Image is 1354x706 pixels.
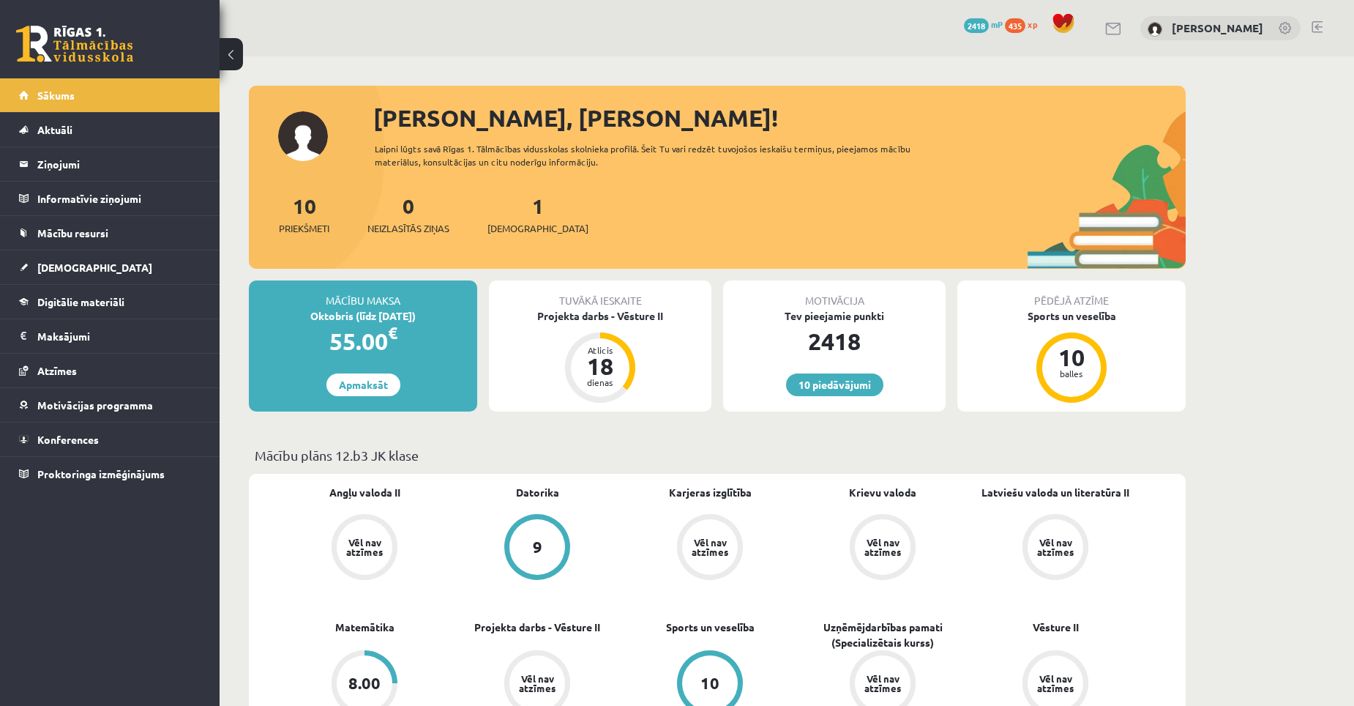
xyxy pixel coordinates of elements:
div: Pēdējā atzīme [957,280,1186,308]
a: Latviešu valoda un literatūra II [981,485,1129,500]
a: 10Priekšmeti [279,193,329,236]
a: Karjeras izglītība [669,485,752,500]
div: Atlicis [578,346,622,354]
a: Vēsture II [1033,620,1079,635]
div: Tev pieejamie punkti [723,308,946,324]
a: Konferences [19,423,201,456]
img: Edvards Pavļenko [1148,22,1162,37]
a: Vēl nav atzīmes [278,514,451,583]
div: 9 [533,539,542,555]
a: 0Neizlasītās ziņas [367,193,449,236]
a: 2418 mP [964,18,1003,30]
a: Vēl nav atzīmes [796,514,969,583]
a: Ziņojumi [19,147,201,181]
a: Apmaksāt [326,374,400,396]
span: Motivācijas programma [37,398,153,412]
a: Projekta darbs - Vēsture II [474,620,600,635]
span: Mācību resursi [37,226,108,239]
div: 55.00 [249,324,477,359]
a: Uzņēmējdarbības pamati (Specializētais kurss) [796,620,969,650]
a: Vēl nav atzīmes [624,514,796,583]
span: € [388,322,397,343]
div: Oktobris (līdz [DATE]) [249,308,477,324]
a: Projekta darbs - Vēsture II Atlicis 18 dienas [489,308,711,405]
div: Vēl nav atzīmes [862,538,903,557]
div: Sports un veselība [957,308,1186,324]
span: Priekšmeti [279,221,329,236]
span: [DEMOGRAPHIC_DATA] [37,261,152,274]
span: Konferences [37,433,99,446]
a: Sports un veselība 10 balles [957,308,1186,405]
div: 10 [700,675,719,691]
div: Mācību maksa [249,280,477,308]
a: Digitālie materiāli [19,285,201,319]
a: Atzīmes [19,354,201,387]
a: Datorika [516,485,559,500]
a: [PERSON_NAME] [1172,21,1263,35]
div: Vēl nav atzīmes [517,674,558,693]
a: Maksājumi [19,319,201,353]
div: Tuvākā ieskaite [489,280,711,308]
span: Proktoringa izmēģinājums [37,467,165,480]
span: xp [1028,18,1037,30]
div: [PERSON_NAME], [PERSON_NAME]! [373,100,1186,135]
div: 10 [1050,346,1093,369]
span: 435 [1005,18,1025,33]
a: Informatīvie ziņojumi [19,182,201,215]
a: 435 xp [1005,18,1044,30]
legend: Informatīvie ziņojumi [37,182,201,215]
div: Motivācija [723,280,946,308]
p: Mācību plāns 12.b3 JK klase [255,445,1180,465]
span: [DEMOGRAPHIC_DATA] [487,221,588,236]
a: 10 piedāvājumi [786,374,883,396]
div: Vēl nav atzīmes [1035,538,1076,557]
a: Angļu valoda II [329,485,400,500]
a: Vēl nav atzīmes [969,514,1142,583]
div: 18 [578,354,622,378]
legend: Ziņojumi [37,147,201,181]
a: Sākums [19,78,201,112]
span: Sākums [37,89,75,102]
div: dienas [578,378,622,387]
span: Aktuāli [37,123,72,136]
a: Mācību resursi [19,216,201,250]
div: 8.00 [348,675,381,691]
div: Projekta darbs - Vēsture II [489,308,711,324]
a: Aktuāli [19,113,201,146]
span: Atzīmes [37,364,77,377]
div: balles [1050,369,1093,378]
div: Vēl nav atzīmes [344,538,385,557]
div: Vēl nav atzīmes [1035,674,1076,693]
div: 2418 [723,324,946,359]
a: 1[DEMOGRAPHIC_DATA] [487,193,588,236]
legend: Maksājumi [37,319,201,353]
span: 2418 [964,18,989,33]
a: Rīgas 1. Tālmācības vidusskola [16,26,133,62]
a: 9 [451,514,624,583]
a: Krievu valoda [849,485,916,500]
a: Proktoringa izmēģinājums [19,457,201,491]
span: Digitālie materiāli [37,295,124,308]
a: [DEMOGRAPHIC_DATA] [19,250,201,284]
a: Matemātika [335,620,394,635]
div: Laipni lūgts savā Rīgas 1. Tālmācības vidusskolas skolnieka profilā. Šeit Tu vari redzēt tuvojošo... [375,142,937,168]
a: Motivācijas programma [19,388,201,422]
span: Neizlasītās ziņas [367,221,449,236]
span: mP [991,18,1003,30]
div: Vēl nav atzīmes [862,674,903,693]
a: Sports un veselība [666,620,755,635]
div: Vēl nav atzīmes [689,538,730,557]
